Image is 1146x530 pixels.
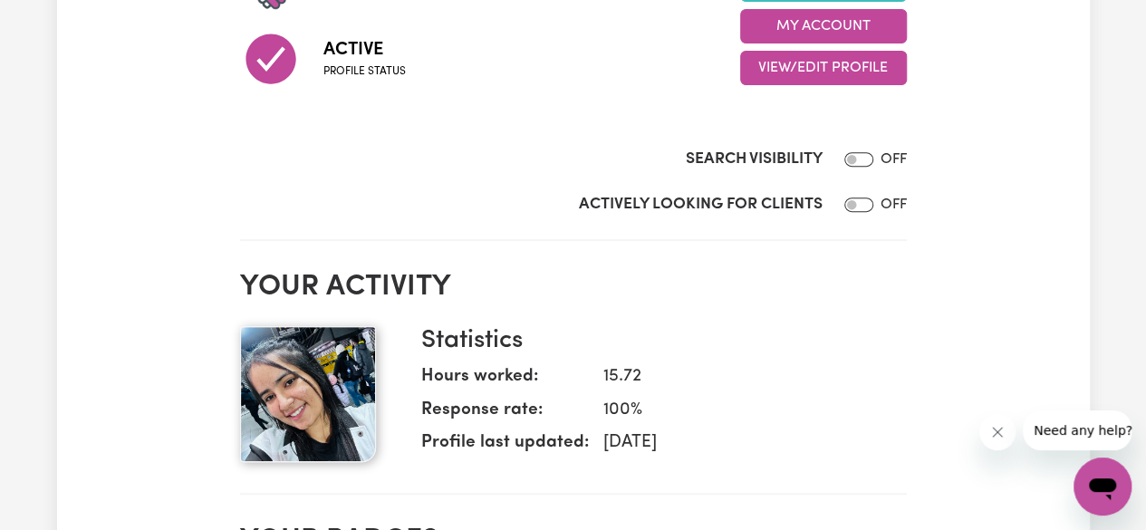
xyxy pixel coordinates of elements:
dd: 100 % [589,398,892,424]
span: OFF [881,198,907,212]
span: Active [323,36,406,63]
img: Your profile picture [240,326,376,462]
span: OFF [881,152,907,167]
iframe: Message from company [1023,410,1132,450]
h2: Your activity [240,270,907,304]
dt: Hours worked: [421,364,589,398]
button: View/Edit Profile [740,51,907,85]
h3: Statistics [421,326,892,357]
label: Search Visibility [686,148,823,171]
iframe: Close message [979,414,1016,450]
button: My Account [740,9,907,43]
label: Actively Looking for Clients [579,193,823,217]
dd: [DATE] [589,430,892,457]
span: Profile status [323,63,406,80]
dt: Profile last updated: [421,430,589,464]
dd: 15.72 [589,364,892,390]
dt: Response rate: [421,398,589,431]
span: Need any help? [11,13,110,27]
iframe: Button to launch messaging window [1074,458,1132,516]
